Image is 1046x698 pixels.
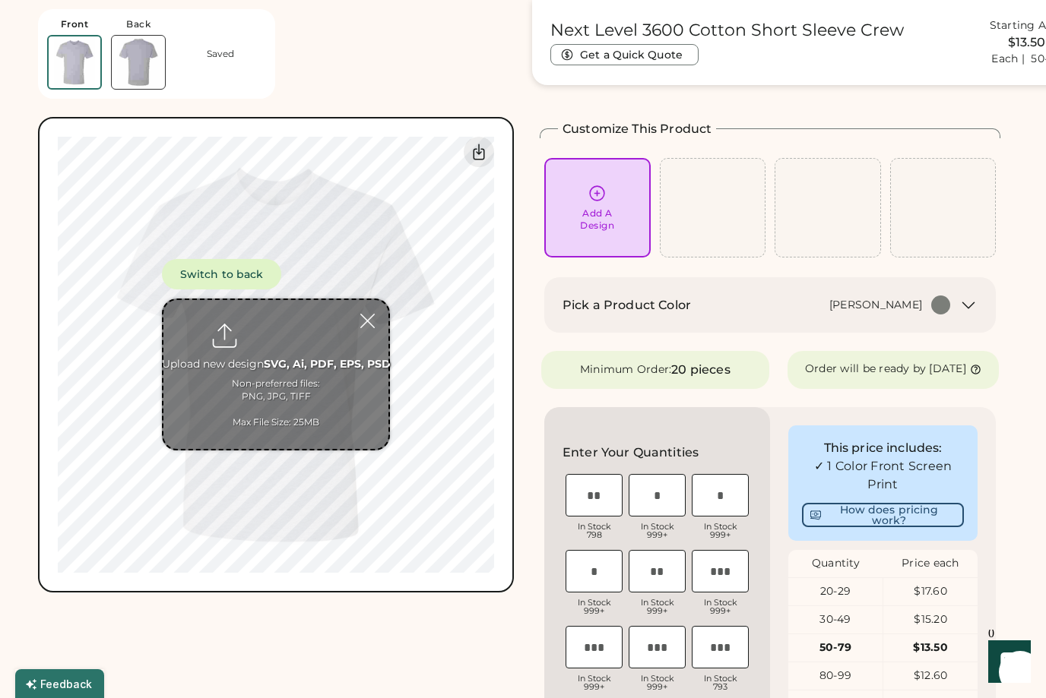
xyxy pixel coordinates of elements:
[788,668,883,684] div: 80-99
[580,362,672,377] div: Minimum Order:
[692,674,749,691] div: In Stock 793
[563,444,699,462] h2: Enter Your Quantities
[126,18,151,30] div: Back
[563,120,712,138] h2: Customize This Product
[464,137,494,167] div: Download Front Mockup
[788,556,883,571] div: Quantity
[566,523,623,539] div: In Stock 798
[629,523,686,539] div: In Stock 999+
[692,523,749,539] div: In Stock 999+
[566,674,623,691] div: In Stock 999+
[883,584,978,599] div: $17.60
[802,503,964,527] button: How does pricing work?
[162,259,281,289] button: Switch to back
[580,207,614,232] div: Add A Design
[629,599,686,615] div: In Stock 999+
[883,556,978,571] div: Price each
[802,457,964,494] div: ✓ 1 Color Front Screen Print
[788,584,883,599] div: 20-29
[788,640,883,655] div: 50-79
[883,668,978,684] div: $12.60
[802,439,964,457] div: This price includes:
[629,674,686,691] div: In Stock 999+
[112,36,165,89] img: Next Level 3600 Heather Grey Back Thumbnail
[974,630,1039,695] iframe: Front Chat
[550,20,904,41] h1: Next Level 3600 Cotton Short Sleeve Crew
[692,599,749,615] div: In Stock 999+
[671,361,730,379] div: 20 pieces
[929,362,966,377] div: [DATE]
[264,357,391,371] strong: SVG, Ai, PDF, EPS, PSD
[563,296,691,314] h2: Pick a Product Color
[49,36,100,88] img: Next Level 3600 Heather Grey Front Thumbnail
[566,599,623,615] div: In Stock 999+
[883,612,978,627] div: $15.20
[162,357,391,372] div: Upload new design
[207,48,234,60] div: Saved
[788,612,883,627] div: 30-49
[550,44,699,65] button: Get a Quick Quote
[883,640,978,655] div: $13.50
[805,362,927,377] div: Order will be ready by
[829,298,922,313] div: [PERSON_NAME]
[61,18,89,30] div: Front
